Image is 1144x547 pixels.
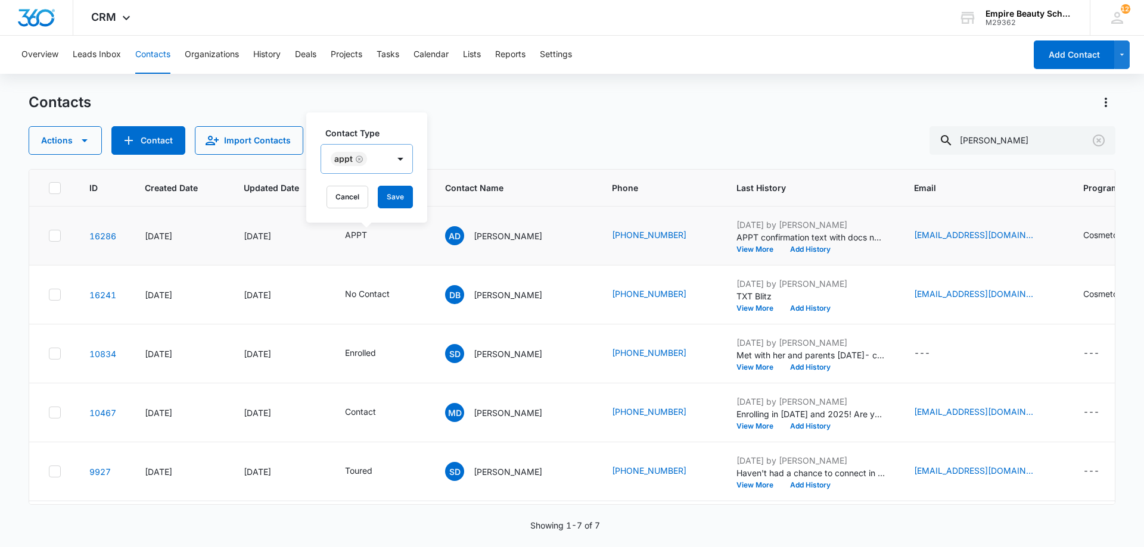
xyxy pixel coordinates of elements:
[612,287,686,300] a: [PHONE_NUMBER]
[474,407,542,419] p: [PERSON_NAME]
[736,364,782,371] button: View More
[914,229,1055,243] div: Email - alexispaigedaly@gmail.com - Select to Edit Field
[145,182,198,194] span: Created Date
[1083,464,1099,479] div: ---
[1121,4,1130,14] div: notifications count
[612,405,708,420] div: Phone - (603) 213-8406 - Select to Edit Field
[445,462,464,481] span: SD
[145,289,215,301] div: [DATE]
[612,229,686,241] a: [PHONE_NUMBER]
[736,423,782,430] button: View More
[345,229,367,241] div: APPT
[1083,346,1121,361] div: Program of Interest - - Select to Edit Field
[612,182,691,194] span: Phone
[530,519,600,532] p: Showing 1-7 of 7
[353,155,363,163] div: Remove APPT
[345,287,390,300] div: No Contact
[782,305,839,312] button: Add History
[244,230,316,242] div: [DATE]
[782,482,839,489] button: Add History
[445,462,564,481] div: Contact Name - Sophie Daly - Select to Edit Field
[135,36,170,74] button: Contacts
[345,346,397,361] div: Contact Type - Enrolled - Select to Edit Field
[474,230,542,242] p: [PERSON_NAME]
[244,289,316,301] div: [DATE]
[145,465,215,478] div: [DATE]
[244,348,316,360] div: [DATE]
[986,18,1072,27] div: account id
[89,290,116,300] a: Navigate to contact details page for Dalyse Baptiste
[1089,131,1108,150] button: Clear
[463,36,481,74] button: Lists
[327,186,368,208] button: Cancel
[914,229,1033,241] a: [EMAIL_ADDRESS][DOMAIN_NAME]
[345,229,388,243] div: Contact Type - APPT - Select to Edit Field
[1083,287,1134,300] div: Cosmetology
[185,36,239,74] button: Organizations
[145,407,215,419] div: [DATE]
[89,408,116,418] a: Navigate to contact details page for Marissa Daly
[736,277,885,290] p: [DATE] by [PERSON_NAME]
[1083,464,1121,479] div: Program of Interest - - Select to Edit Field
[914,346,930,361] div: ---
[445,403,464,422] span: MD
[111,126,185,155] button: Add Contact
[736,336,885,349] p: [DATE] by [PERSON_NAME]
[914,182,1037,194] span: Email
[91,11,116,23] span: CRM
[782,364,839,371] button: Add History
[1083,405,1121,420] div: Program of Interest - - Select to Edit Field
[914,287,1055,302] div: Email - dalyse01@gmail.com - Select to Edit Field
[612,464,708,479] div: Phone - (603) 553-8909 - Select to Edit Field
[540,36,572,74] button: Settings
[1121,4,1130,14] span: 121
[345,464,372,477] div: Toured
[253,36,281,74] button: History
[295,36,316,74] button: Deals
[736,305,782,312] button: View More
[736,231,885,243] p: APPT confirmation text with docs needed and link/code to FAFSA
[736,349,885,361] p: Met with her and parents [DATE]- completed FAFSA- will set up second appt to finish TFP and get d...
[612,346,708,361] div: Phone - (603) 553-8909 - Select to Edit Field
[145,348,215,360] div: [DATE]
[145,230,215,242] div: [DATE]
[29,93,91,111] h1: Contacts
[89,349,116,359] a: Navigate to contact details page for Sophia Daly
[414,36,449,74] button: Calendar
[914,405,1033,418] a: [EMAIL_ADDRESS][DOMAIN_NAME]
[986,9,1072,18] div: account name
[378,186,413,208] button: Save
[29,126,102,155] button: Actions
[195,126,303,155] button: Import Contacts
[1083,346,1099,361] div: ---
[445,403,564,422] div: Contact Name - Marissa Daly - Select to Edit Field
[612,229,708,243] div: Phone - (603) 820-5314 - Select to Edit Field
[445,285,564,304] div: Contact Name - Dalyse Baptiste - Select to Edit Field
[612,287,708,302] div: Phone - 17743226341 - Select to Edit Field
[445,285,464,304] span: DB
[914,405,1055,420] div: Email - marissad102114@gmail.com - Select to Edit Field
[445,182,566,194] span: Contact Name
[736,182,868,194] span: Last History
[736,482,782,489] button: View More
[345,464,394,479] div: Contact Type - Toured - Select to Edit Field
[1096,93,1115,112] button: Actions
[334,155,353,163] div: APPT
[474,465,542,478] p: [PERSON_NAME]
[445,226,564,245] div: Contact Name - Alexis Daly - Select to Edit Field
[495,36,526,74] button: Reports
[89,182,99,194] span: ID
[377,36,399,74] button: Tasks
[331,36,362,74] button: Projects
[445,226,464,245] span: AD
[736,454,885,467] p: [DATE] by [PERSON_NAME]
[914,464,1033,477] a: [EMAIL_ADDRESS][DOMAIN_NAME]
[736,218,885,231] p: [DATE] by [PERSON_NAME]
[782,246,839,253] button: Add History
[1034,40,1114,69] button: Add Contact
[736,408,885,420] p: Enrolling in [DATE] and 2025! Are you looking to start a new and rewarding career in the new year?!
[244,465,316,478] div: [DATE]
[474,348,542,360] p: [PERSON_NAME]
[345,405,376,418] div: Contact
[612,464,686,477] a: [PHONE_NUMBER]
